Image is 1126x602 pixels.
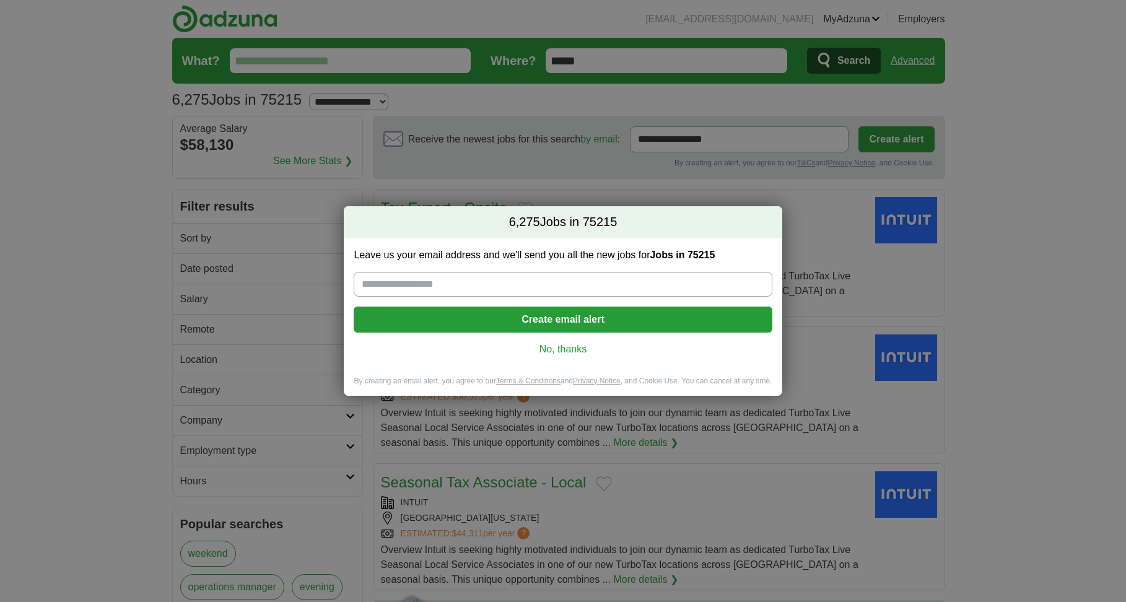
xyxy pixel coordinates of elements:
label: Leave us your email address and we'll send you all the new jobs for [354,248,772,262]
a: Privacy Notice [573,377,621,385]
a: No, thanks [364,342,762,356]
h2: Jobs in 75215 [344,206,782,238]
button: Create email alert [354,307,772,333]
span: 6,275 [509,214,540,231]
strong: Jobs in 75215 [650,250,715,260]
div: By creating an email alert, you agree to our and , and Cookie Use. You can cancel at any time. [344,376,782,396]
a: Terms & Conditions [496,377,561,385]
